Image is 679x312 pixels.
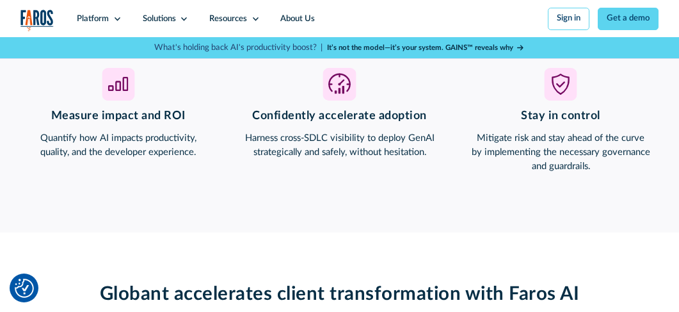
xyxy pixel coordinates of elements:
[15,279,34,298] img: Revisit consent button
[598,8,659,30] a: Get a demo
[327,42,525,53] a: It’s not the model—it’s your system. GAINS™ reveals why
[20,110,216,124] h3: Measure impact and ROI
[154,42,323,54] p: What's holding back AI's productivity boost? |
[15,279,34,298] button: Cookie Settings
[20,131,216,160] p: Quantify how AI impacts productivity, quality, and the developer experience.
[463,131,659,174] p: Mitigate risk and stay ahead of the curve by implementing the necessary governance and guardrails.
[241,131,437,160] p: Harness cross-SDLC visibility to deploy GenAI strategically and safely, without hesitation.
[323,68,356,101] img: speed acceleration icon
[241,110,437,124] h3: Confidently accelerate adoption
[20,10,54,31] img: Logo of the analytics and reporting company Faros.
[548,8,589,30] a: Sign in
[463,110,659,124] h3: Stay in control
[102,68,135,101] img: icon bar chart going up
[100,284,580,304] strong: Globant accelerates client transformation with Faros AI
[143,13,176,26] div: Solutions
[20,10,54,31] a: home
[209,13,247,26] div: Resources
[77,13,109,26] div: Platform
[327,44,513,51] strong: It’s not the model—it’s your system. GAINS™ reveals why
[544,68,577,101] img: shield icon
